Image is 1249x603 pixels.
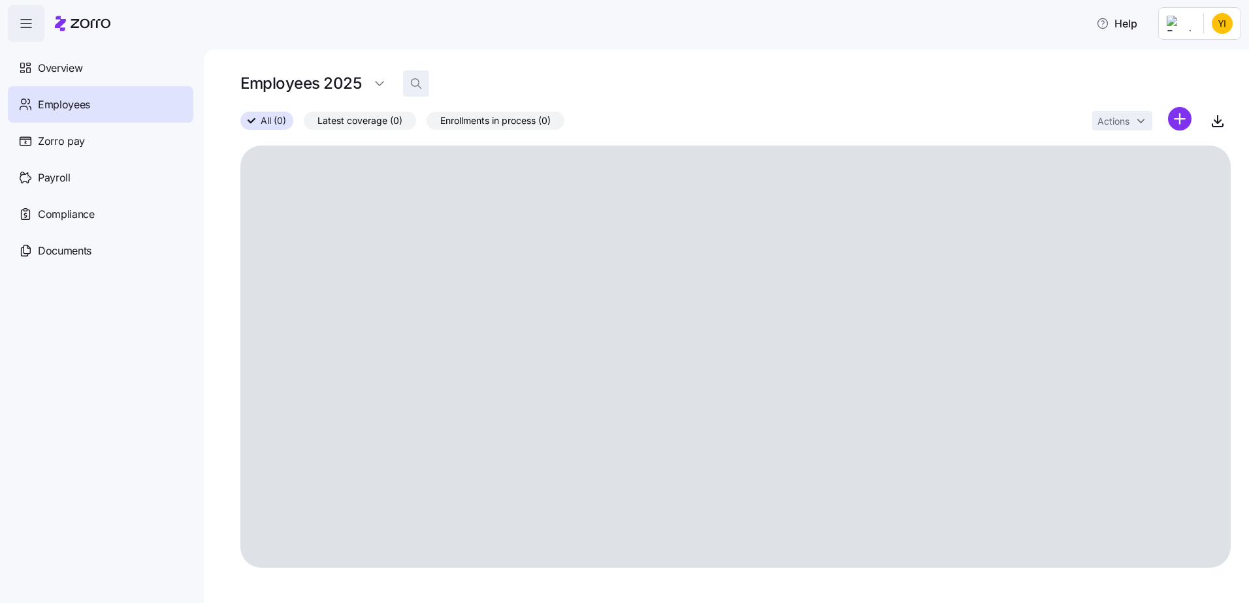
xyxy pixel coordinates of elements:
a: Compliance [8,196,193,232]
span: Payroll [38,170,71,186]
button: Actions [1092,111,1152,131]
span: Documents [38,243,91,259]
a: Documents [8,232,193,269]
a: Overview [8,50,193,86]
img: 58bf486cf3c66a19402657e6b7d52db7 [1212,13,1233,34]
span: Enrollments in process (0) [440,112,551,129]
a: Zorro pay [8,123,193,159]
span: Help [1096,16,1137,31]
button: Help [1086,10,1148,37]
span: Zorro pay [38,133,85,149]
span: Overview [38,60,82,76]
span: Employees [38,97,90,113]
span: Compliance [38,206,95,223]
a: Payroll [8,159,193,196]
span: Actions [1097,117,1129,126]
span: All (0) [261,112,286,129]
span: Latest coverage (0) [317,112,402,129]
h1: Employees 2025 [240,73,361,93]
img: Employer logo [1167,16,1193,31]
a: Employees [8,86,193,123]
svg: add icon [1168,107,1192,131]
